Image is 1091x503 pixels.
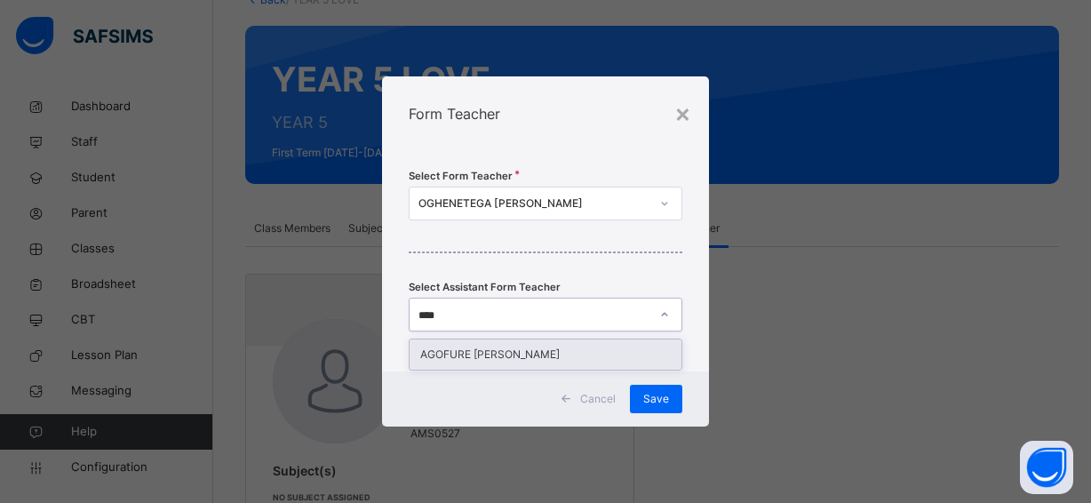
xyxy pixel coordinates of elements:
span: Form Teacher [409,105,500,123]
span: Save [643,391,669,407]
span: Select Assistant Form Teacher [409,280,561,295]
div: × [674,94,691,132]
button: Open asap [1020,441,1073,494]
div: OGHENETEGA [PERSON_NAME] [418,196,649,212]
span: Select Form Teacher [409,169,513,184]
div: AGOFURE [PERSON_NAME] [410,339,681,370]
span: Cancel [580,391,616,407]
